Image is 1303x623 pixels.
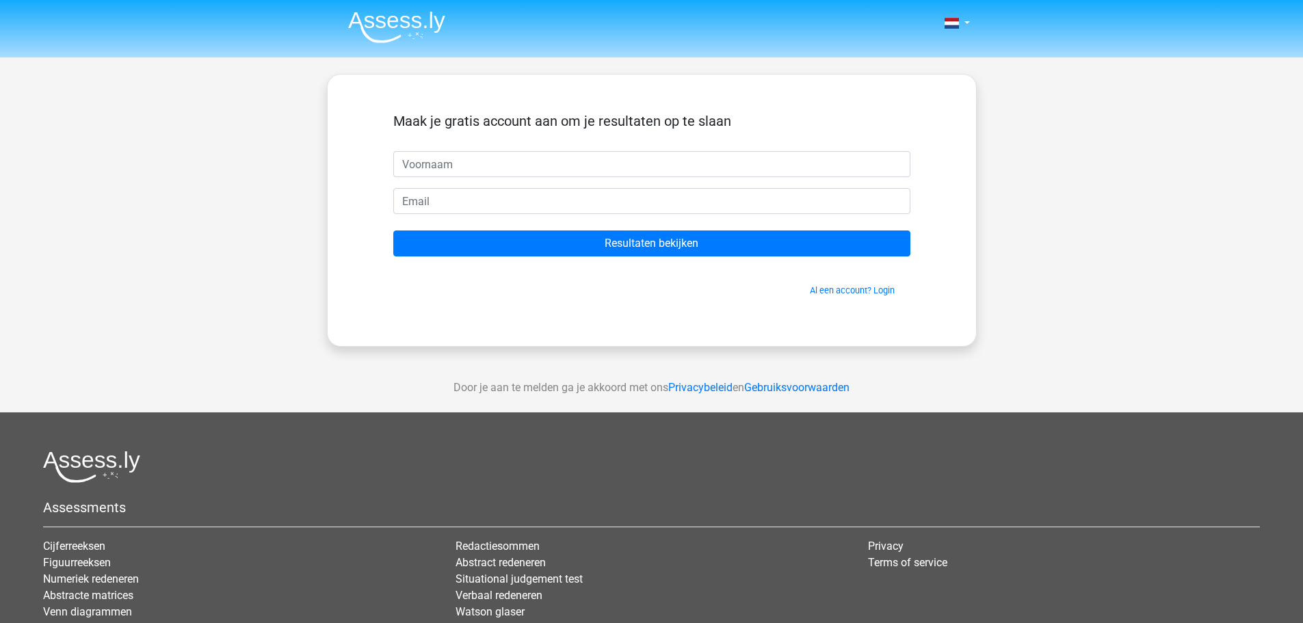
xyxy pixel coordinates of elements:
h5: Maak je gratis account aan om je resultaten op te slaan [393,113,910,129]
a: Numeriek redeneren [43,572,139,585]
a: Abstract redeneren [456,556,546,569]
a: Terms of service [868,556,947,569]
a: Privacy [868,540,904,553]
a: Verbaal redeneren [456,589,542,602]
a: Situational judgement test [456,572,583,585]
a: Abstracte matrices [43,589,133,602]
input: Resultaten bekijken [393,230,910,256]
a: Gebruiksvoorwaarden [744,381,850,394]
a: Venn diagrammen [43,605,132,618]
a: Cijferreeksen [43,540,105,553]
img: Assessly [348,11,445,43]
a: Watson glaser [456,605,525,618]
a: Figuurreeksen [43,556,111,569]
input: Voornaam [393,151,910,177]
a: Privacybeleid [668,381,733,394]
a: Redactiesommen [456,540,540,553]
h5: Assessments [43,499,1260,516]
input: Email [393,188,910,214]
img: Assessly logo [43,451,140,483]
a: Al een account? Login [810,285,895,295]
